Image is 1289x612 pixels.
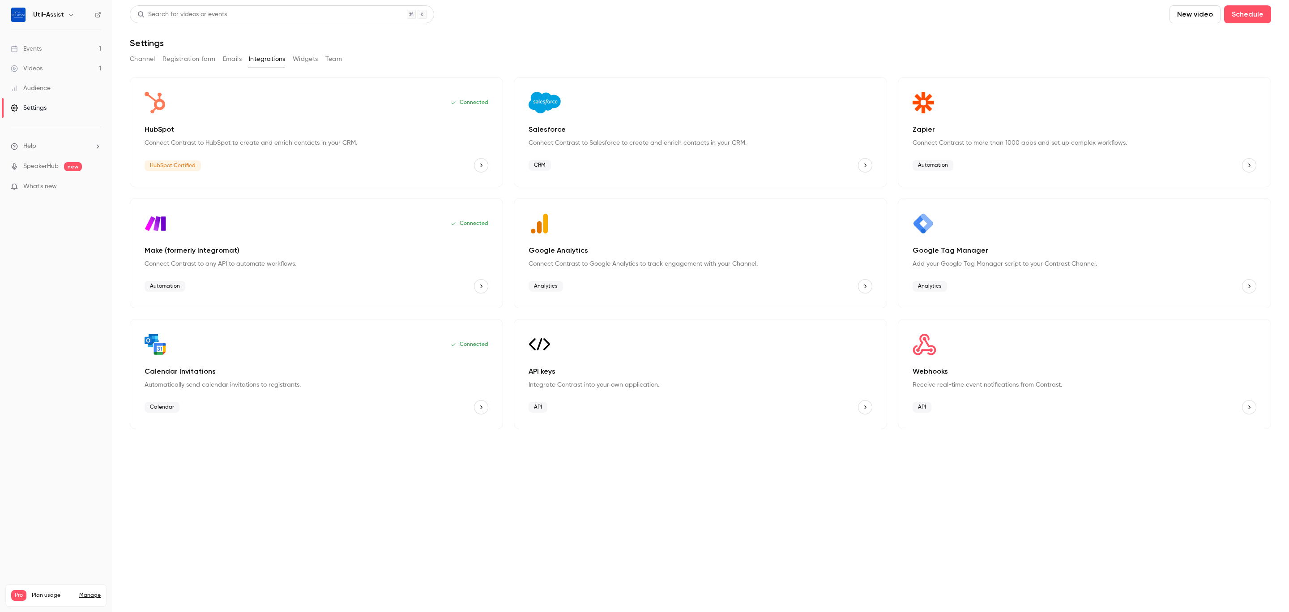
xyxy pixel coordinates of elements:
button: Integrations [249,52,286,66]
span: Analytics [529,281,563,292]
div: Make (formerly Integromat) [130,198,503,308]
div: HubSpot [130,77,503,187]
button: Registration form [162,52,216,66]
span: HubSpot Certified [145,160,201,171]
p: Connect Contrast to Google Analytics to track engagement with your Channel. [529,259,872,268]
div: Salesforce [514,77,887,187]
button: Widgets [293,52,318,66]
a: SpeakerHub [23,162,59,171]
button: Team [325,52,342,66]
div: Webhooks [898,319,1271,429]
div: Google Analytics [514,198,887,308]
div: Videos [11,64,43,73]
button: Zapier [1242,158,1256,172]
button: Google Tag Manager [1242,279,1256,293]
button: Channel [130,52,155,66]
p: Connect Contrast to HubSpot to create and enrich contacts in your CRM. [145,138,488,147]
p: Receive real-time event notifications from Contrast. [913,380,1256,389]
p: HubSpot [145,124,488,135]
div: Zapier [898,77,1271,187]
span: new [64,162,82,171]
p: Add your Google Tag Manager script to your Contrast Channel. [913,259,1256,268]
button: Make (formerly Integromat) [474,279,488,293]
span: Pro [11,590,26,601]
p: Connect Contrast to more than 1000 apps and set up complex workflows. [913,138,1256,147]
p: Integrate Contrast into your own application. [529,380,872,389]
div: Calendar Invitations [130,319,503,429]
p: Calendar Invitations [145,366,488,377]
li: help-dropdown-opener [11,142,101,151]
p: Connect Contrast to any API to automate workflows. [145,259,488,268]
button: Emails [223,52,242,66]
span: Help [23,142,36,151]
div: API keys [514,319,887,429]
span: What's new [23,182,57,191]
p: Zapier [913,124,1256,135]
p: Salesforce [529,124,872,135]
div: Events [11,44,42,53]
div: Settings [11,103,47,112]
button: Schedule [1224,5,1271,23]
span: Plan usage [32,592,74,599]
button: HubSpot [474,158,488,172]
span: API [529,402,547,413]
button: API keys [858,400,872,414]
div: Google Tag Manager [898,198,1271,308]
button: Google Analytics [858,279,872,293]
div: Audience [11,84,51,93]
p: Webhooks [913,366,1256,377]
span: Automation [913,160,953,171]
span: Analytics [913,281,947,292]
p: API keys [529,366,872,377]
p: Make (formerly Integromat) [145,245,488,256]
p: Connected [451,220,488,227]
h1: Settings [130,38,164,48]
p: Google Analytics [529,245,872,256]
button: Salesforce [858,158,872,172]
p: Connected [451,99,488,106]
div: Search for videos or events [137,10,227,19]
img: Util-Assist [11,8,26,22]
span: CRM [529,160,551,171]
button: New video [1169,5,1221,23]
p: Connect Contrast to Salesforce to create and enrich contacts in your CRM. [529,138,872,147]
button: Calendar Invitations [474,400,488,414]
span: API [913,402,931,413]
h6: Util-Assist [33,10,64,19]
p: Google Tag Manager [913,245,1256,256]
a: Manage [79,592,101,599]
p: Connected [451,341,488,348]
span: Calendar [145,402,179,413]
button: Webhooks [1242,400,1256,414]
p: Automatically send calendar invitations to registrants. [145,380,488,389]
span: Automation [145,281,185,292]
